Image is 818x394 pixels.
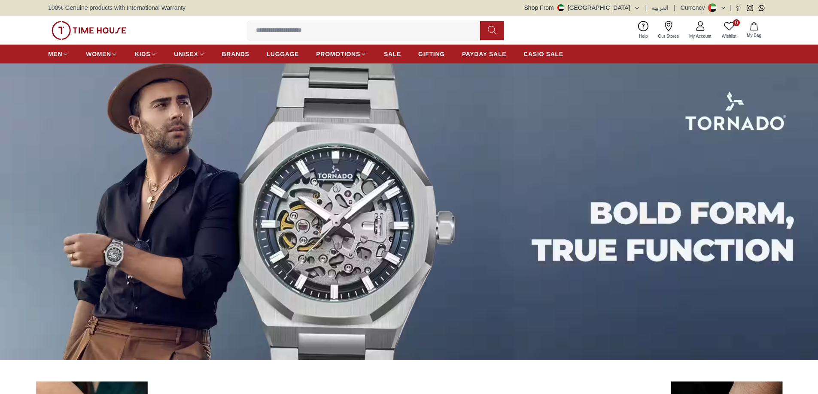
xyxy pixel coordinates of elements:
[316,46,367,62] a: PROMOTIONS
[135,46,157,62] a: KIDS
[747,5,753,11] a: Instagram
[48,50,62,58] span: MEN
[733,19,740,26] span: 0
[634,19,653,41] a: Help
[686,33,715,39] span: My Account
[222,50,249,58] span: BRANDS
[674,3,675,12] span: |
[523,46,563,62] a: CASIO SALE
[86,46,118,62] a: WOMEN
[384,50,401,58] span: SALE
[742,20,766,40] button: My Bag
[462,50,506,58] span: PAYDAY SALE
[743,32,765,39] span: My Bag
[557,4,564,11] img: United Arab Emirates
[645,3,647,12] span: |
[717,19,742,41] a: 0Wishlist
[135,50,150,58] span: KIDS
[681,3,709,12] div: Currency
[418,50,445,58] span: GIFTING
[730,3,732,12] span: |
[86,50,111,58] span: WOMEN
[523,50,563,58] span: CASIO SALE
[418,46,445,62] a: GIFTING
[653,19,684,41] a: Our Stores
[222,46,249,62] a: BRANDS
[48,3,185,12] span: 100% Genuine products with International Warranty
[48,46,69,62] a: MEN
[524,3,640,12] button: Shop From[GEOGRAPHIC_DATA]
[758,5,765,11] a: Whatsapp
[316,50,360,58] span: PROMOTIONS
[718,33,740,39] span: Wishlist
[267,46,299,62] a: LUGGAGE
[267,50,299,58] span: LUGGAGE
[735,5,742,11] a: Facebook
[174,50,198,58] span: UNISEX
[384,46,401,62] a: SALE
[174,46,204,62] a: UNISEX
[655,33,682,39] span: Our Stores
[52,21,126,40] img: ...
[636,33,651,39] span: Help
[652,3,669,12] button: العربية
[462,46,506,62] a: PAYDAY SALE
